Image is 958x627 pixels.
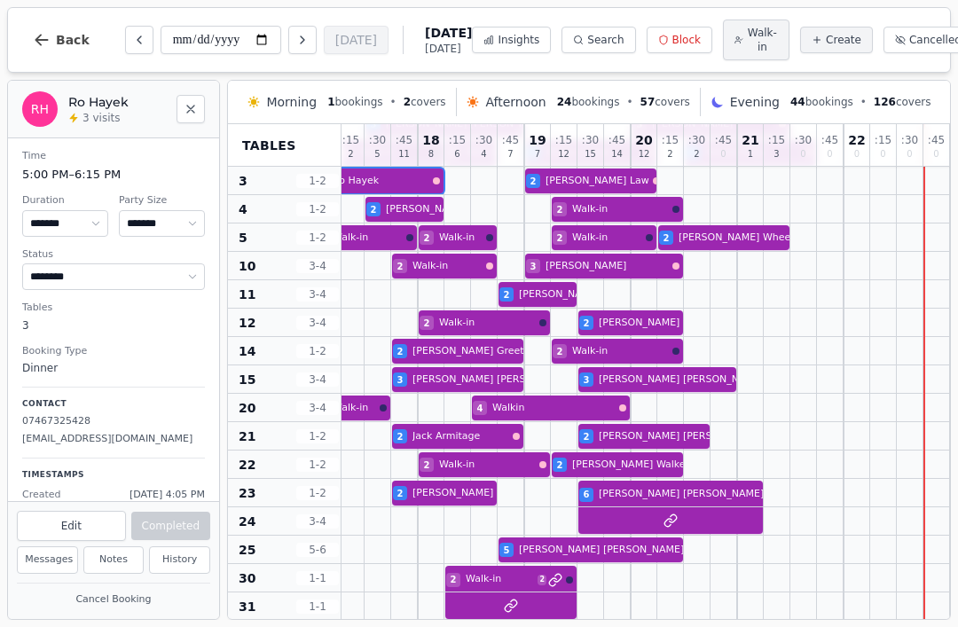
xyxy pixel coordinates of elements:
button: Messages [17,546,78,574]
span: bookings [790,95,853,109]
span: 2 [348,150,353,159]
span: 20 [635,134,652,146]
span: 2 [557,203,563,216]
h2: Ro Hayek [68,93,166,111]
span: 3 - 4 [296,514,339,529]
span: 1 - 2 [296,344,339,358]
span: 4 [477,402,483,415]
span: Walk-in [572,344,669,359]
span: Create [826,33,861,47]
span: 1 - 2 [296,486,339,500]
span: 5 [374,150,380,159]
span: Evening [730,93,780,111]
span: [DATE] [425,24,472,42]
span: 2 [424,317,430,330]
span: Block [672,33,701,47]
span: 57 [640,96,656,108]
span: covers [640,95,690,109]
span: 2 [451,573,457,586]
span: 25 [239,541,255,559]
span: 1 [748,150,753,159]
span: Created [22,488,61,503]
span: • [626,95,632,109]
span: 2 [397,487,404,500]
span: 11 [239,286,255,303]
span: Walk-in [572,231,642,246]
dt: Status [22,247,205,263]
span: 2 [404,96,411,108]
button: Cancel Booking [17,589,210,611]
span: 14 [239,342,255,360]
span: 3 [239,172,247,190]
button: Close [177,95,205,123]
span: Insights [498,33,539,47]
span: 22 [848,134,865,146]
span: 12 [558,150,569,159]
button: Walk-in [723,20,789,60]
span: 14 [611,150,623,159]
dt: Booking Type [22,344,205,359]
span: 3 visits [82,111,120,125]
span: 22 [239,456,255,474]
span: 2 [557,458,563,472]
span: 18 [422,134,439,146]
span: : 30 [475,135,492,145]
span: 3 [584,373,590,387]
span: 4 [481,150,486,159]
button: Insights [472,27,551,53]
span: Walk-in [439,458,536,473]
span: 7 [507,150,513,159]
button: Edit [17,511,126,541]
span: 1 - 2 [296,429,339,443]
span: Tables [242,137,296,154]
span: : 30 [688,135,705,145]
span: 11 [398,150,410,159]
span: : 30 [369,135,386,145]
span: Walk-in [439,231,483,246]
span: : 45 [928,135,945,145]
span: 0 [720,150,726,159]
span: 30 [239,569,255,587]
span: 31 [239,598,255,615]
span: Walk-in [333,401,376,416]
span: : 45 [821,135,838,145]
span: • [390,95,397,109]
span: 2 [557,345,563,358]
span: 2 [397,345,404,358]
span: 2 [538,575,546,585]
span: 23 [239,484,255,502]
span: 2 [424,458,430,472]
button: Create [800,27,873,53]
span: : 30 [901,135,918,145]
dt: Tables [22,301,205,316]
span: 0 [854,150,860,159]
p: [EMAIL_ADDRESS][DOMAIN_NAME] [22,432,205,447]
span: 2 [371,203,377,216]
span: 12 [639,150,650,159]
span: Walk-in [412,259,483,274]
span: 2 [530,175,537,188]
span: 3 - 4 [296,372,339,387]
span: : 15 [342,135,359,145]
span: 8 [428,150,434,159]
span: : 30 [582,135,599,145]
span: bookings [327,95,382,109]
span: Search [587,33,624,47]
dd: Dinner [22,360,205,376]
span: Walk-in [333,231,403,246]
span: 1 - 2 [296,202,339,216]
span: 3 [773,150,779,159]
span: 10 [239,257,255,275]
span: • [860,95,867,109]
span: Jack Armitage [412,429,509,444]
span: 2 [664,231,670,245]
dd: 3 [22,317,205,333]
button: Block [647,27,712,53]
span: 3 [530,260,537,273]
span: : 15 [449,135,466,145]
span: Back [56,34,90,46]
button: [DATE] [324,26,389,54]
span: 6 [454,150,459,159]
span: : 15 [555,135,572,145]
button: History [149,546,210,574]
